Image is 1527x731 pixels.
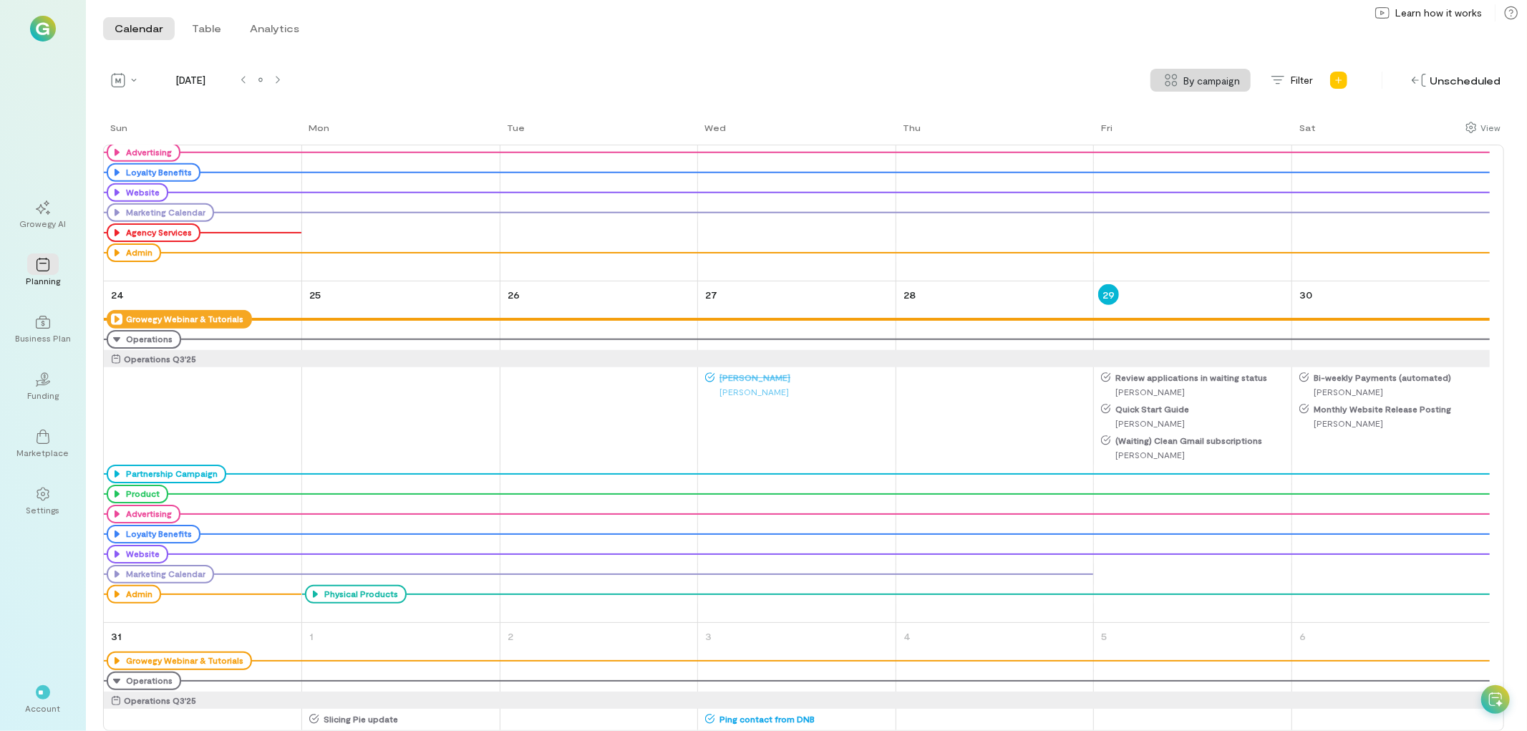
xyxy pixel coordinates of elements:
[1184,73,1241,88] span: By campaign
[17,447,69,458] div: Marketplace
[901,626,913,647] a: September 4, 2025
[896,120,924,145] a: Thursday
[107,652,252,670] div: Growegy Webinar & Tutorials
[122,568,205,580] div: Marketing Calendar
[505,284,523,305] a: August 26, 2025
[122,247,152,258] div: Admin
[15,332,71,344] div: Business Plan
[698,281,896,623] td: August 27, 2025
[107,183,168,202] div: Website
[896,281,1094,623] td: August 28, 2025
[122,508,172,520] div: Advertising
[17,418,69,470] a: Marketplace
[180,17,233,40] button: Table
[107,585,161,604] div: Admin
[107,505,180,523] div: Advertising
[107,485,168,503] div: Product
[301,120,332,145] a: Monday
[124,693,196,707] div: Operations Q3'25
[17,189,69,241] a: Growegy AI
[1291,281,1490,623] td: August 30, 2025
[715,372,894,383] span: [PERSON_NAME]
[103,120,130,145] a: Sunday
[1111,372,1290,383] span: Review applications in waiting status
[1296,626,1309,647] a: September 6, 2025
[302,281,500,623] td: August 25, 2025
[147,73,235,87] span: [DATE]
[26,504,60,515] div: Settings
[1327,69,1350,92] div: Add new program
[103,17,175,40] button: Calendar
[1299,416,1488,430] div: [PERSON_NAME]
[122,314,243,325] div: Growegy Webinar & Tutorials
[1395,6,1482,20] span: Learn how it works
[107,223,200,242] div: Agency Services
[26,702,61,714] div: Account
[108,626,125,647] a: August 31, 2025
[319,713,498,725] span: Slicing Pie update
[107,330,181,349] div: Operations
[124,352,196,366] div: Operations Q3'25
[107,163,200,182] div: Loyalty Benefits
[107,243,161,262] div: Admin
[122,655,243,667] div: Growegy Webinar & Tutorials
[122,334,173,345] div: Operations
[1291,73,1313,87] span: Filter
[1094,120,1115,145] a: Friday
[122,227,192,238] div: Agency Services
[20,218,67,229] div: Growegy AI
[122,589,152,600] div: Admin
[1480,121,1501,134] div: View
[1299,384,1488,399] div: [PERSON_NAME]
[1094,281,1292,623] td: August 29, 2025
[698,120,729,145] a: Wednesday
[1292,120,1319,145] a: Saturday
[122,207,205,218] div: Marketing Calendar
[1101,447,1290,462] div: [PERSON_NAME]
[122,488,160,500] div: Product
[705,384,894,399] div: [PERSON_NAME]
[1111,435,1290,446] span: (Waiting) Clean Gmail subscriptions
[122,468,218,480] div: Partnership Campaign
[108,284,127,305] a: August 24, 2025
[715,713,894,725] span: Ping contact from DNB
[702,626,714,647] a: September 3, 2025
[107,545,168,563] div: Website
[107,143,180,162] div: Advertising
[107,465,226,483] div: Partnership Campaign
[305,585,407,604] div: Physical Products
[17,361,69,412] a: Funding
[309,122,329,133] div: Mon
[26,275,60,286] div: Planning
[500,120,528,145] a: Tuesday
[903,122,921,133] div: Thu
[1101,416,1290,430] div: [PERSON_NAME]
[1098,626,1110,647] a: September 5, 2025
[122,675,173,687] div: Operations
[901,284,918,305] a: August 28, 2025
[1296,284,1315,305] a: August 30, 2025
[104,281,302,623] td: August 24, 2025
[1101,122,1112,133] div: Fri
[1309,372,1488,383] span: Bi-weekly Payments (automated)
[122,548,160,560] div: Website
[1299,122,1316,133] div: Sat
[107,203,214,222] div: Marketing Calendar
[705,122,727,133] div: Wed
[17,475,69,527] a: Settings
[27,389,59,401] div: Funding
[1111,403,1290,415] span: Quick Start Guide
[107,565,214,584] div: Marketing Calendar
[122,167,192,178] div: Loyalty Benefits
[107,525,200,543] div: Loyalty Benefits
[321,589,398,600] div: Physical Products
[306,626,316,647] a: September 1, 2025
[238,17,311,40] button: Analytics
[122,187,160,198] div: Website
[1408,69,1504,92] div: Unscheduled
[505,626,516,647] a: September 2, 2025
[1101,384,1290,399] div: [PERSON_NAME]
[507,122,525,133] div: Tue
[1462,117,1504,137] div: Show columns
[17,246,69,298] a: Planning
